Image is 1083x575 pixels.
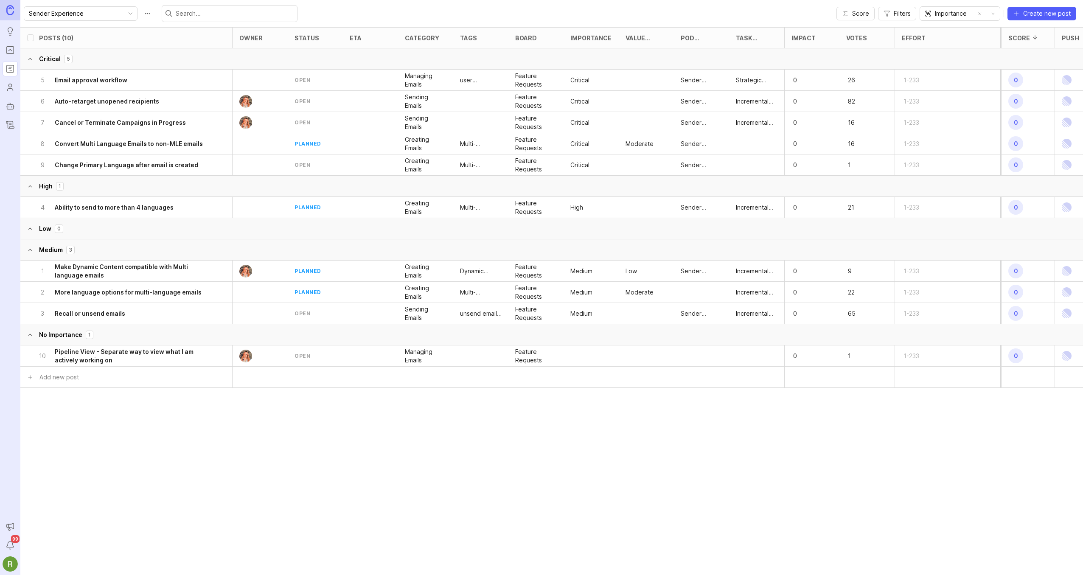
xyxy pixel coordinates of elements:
p: Multi-language emails [460,140,502,148]
p: 9 [846,265,873,277]
div: Push [1062,35,1079,41]
a: Portal [3,42,18,58]
div: Effort [902,35,926,41]
div: planned [295,267,321,275]
input: Search... [176,9,294,18]
p: Managing Emails [405,72,446,89]
p: unsend email, Incremental Enhancements [460,309,502,318]
div: Votes [846,35,867,41]
button: 1Make Dynamic Content compatible with Multi language emails [39,261,208,281]
p: Incremental Enhancement [736,203,777,212]
img: Linear Logo [1062,70,1072,90]
a: Ideas [3,24,18,39]
div: owner [239,35,263,41]
span: 0 [1008,157,1023,172]
p: Sender Experience [681,309,722,318]
p: 26 [846,74,873,86]
div: Task Type [736,35,767,41]
div: Feature Requests [515,72,557,89]
div: Creating Emails [405,199,446,216]
p: 0 [791,74,818,86]
p: Creating Emails [405,135,446,152]
img: Linear Logo [1062,197,1072,218]
img: Bronwen W [236,350,255,362]
p: 5 [39,76,46,84]
p: Moderate [626,288,654,297]
button: Roadmap options [141,7,154,20]
button: 2More language options for multi-language emails [39,282,208,303]
div: eta [350,35,362,41]
div: user permissions, approval, email management [460,76,502,84]
p: Incremental Enhancement [736,288,777,297]
div: Medium [570,309,592,318]
div: Add new post [39,373,79,382]
h6: Convert Multi Language Emails to non-MLE emails [55,140,203,148]
div: Impact [791,35,816,41]
p: High [570,203,583,212]
p: 0 [791,350,818,362]
div: Critical [570,161,589,169]
p: Dynamic Content, Multi-language emails [460,267,502,275]
p: 1 [88,331,91,338]
p: Sending Emails [405,114,446,131]
p: Incremental Enhancement [736,309,777,318]
div: planned [295,140,321,147]
div: Feature Requests [515,305,557,322]
img: Bronwen W [236,116,255,129]
p: Medium [570,288,592,297]
p: 3 [39,309,46,318]
div: tags [460,35,477,41]
div: Multi-language emails [460,288,502,297]
span: Create new post [1023,9,1071,18]
div: Posts (10) [39,35,73,41]
div: open [295,98,310,105]
p: Sender Experience [681,118,722,127]
p: 6 [39,97,46,106]
p: Critical [570,140,589,148]
div: Feature Requests [515,199,557,216]
img: Bronwen W [236,265,255,278]
h6: Email approval workflow [55,76,127,84]
p: Incremental Enhancement [736,97,777,106]
div: Feature Requests [515,93,557,110]
p: 1-233 [902,265,928,277]
p: Sending Emails [405,93,446,110]
button: remove selection [974,8,986,20]
p: 0 [57,225,61,232]
button: Announcements [3,519,18,534]
p: 16 [846,117,873,129]
img: Ryan Duguid [3,556,18,572]
img: Linear Logo [1062,91,1072,112]
p: Multi-language emails [460,203,502,212]
button: Notifications [3,538,18,553]
p: Moderate [626,140,654,148]
div: Pod Ownership [681,35,719,41]
p: 4 [39,203,46,212]
button: 4Ability to send to more than 4 languages [39,197,208,218]
div: Sender Experience [681,161,722,169]
p: Low [626,267,637,275]
p: 1-233 [902,286,928,298]
span: 0 [1008,306,1023,321]
button: 10Pipeline View - Separate way to view what I am actively working on [39,345,208,366]
div: status [295,35,319,41]
p: Sender Experience [681,203,722,212]
div: Sender Experience [681,97,722,106]
div: Sender Experience [681,267,722,275]
div: Feature Requests [515,263,557,280]
div: Creating Emails [405,157,446,174]
div: Value Scale [626,35,657,41]
div: Importance [570,35,612,41]
p: 0 [791,265,818,277]
div: Sender Experience [681,140,722,148]
p: 2 [39,288,46,297]
img: Linear Logo [1062,303,1072,324]
p: 65 [846,308,873,320]
div: open [295,310,310,317]
p: Medium [570,267,592,275]
p: 16 [846,138,873,150]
